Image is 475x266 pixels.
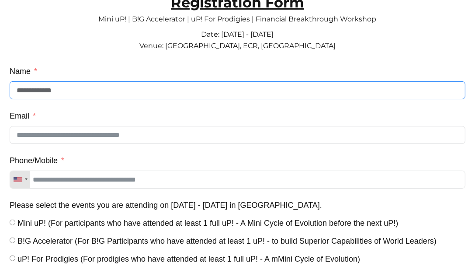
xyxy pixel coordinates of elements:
label: Email [10,108,36,124]
p: Mini uP! | B!G Accelerator | uP! For Prodigies | Financial Breakthrough Workshop [10,8,465,21]
label: Name [10,63,37,79]
input: Mini uP! (For participants who have attended at least 1 full uP! - A Mini Cycle of Evolution befo... [10,220,15,225]
label: Phone/Mobile [10,153,64,168]
span: B!G Accelerator (For B!G Participants who have attended at least 1 uP! - to build Superior Capabi... [17,237,437,245]
div: Telephone country code [10,171,30,188]
input: Phone/Mobile [10,171,465,189]
input: Email [10,126,465,144]
span: uP! For Prodigies (For prodigies who have attended at least 1 full uP! - A mMini Cycle of Evolution) [17,255,360,263]
label: Please select the events you are attending on 18th - 21st Sep 2025 in Chennai. [10,197,322,213]
span: Date: [DATE] - [DATE] Venue: [GEOGRAPHIC_DATA], ECR, [GEOGRAPHIC_DATA] [139,30,336,50]
input: uP! For Prodigies (For prodigies who have attended at least 1 full uP! - A mMini Cycle of Evolution) [10,255,15,261]
span: Mini uP! (For participants who have attended at least 1 full uP! - A Mini Cycle of Evolution befo... [17,219,398,227]
input: B!G Accelerator (For B!G Participants who have attended at least 1 uP! - to build Superior Capabi... [10,238,15,243]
